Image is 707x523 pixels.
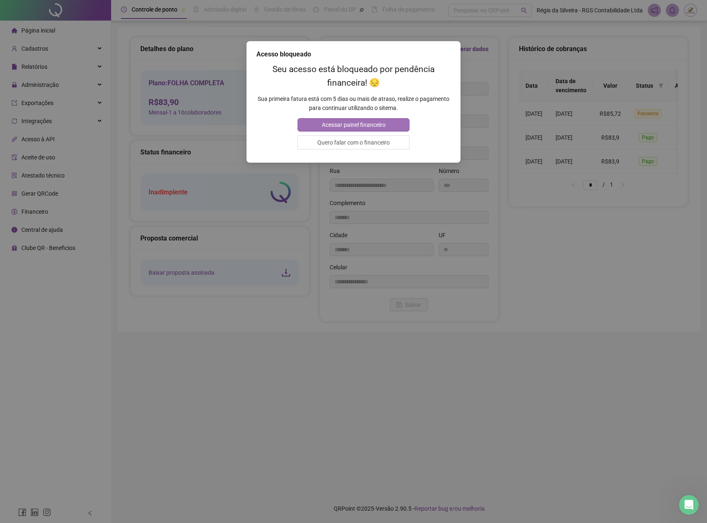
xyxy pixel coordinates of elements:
span: Acessar painel financeiro [322,120,386,129]
h2: Seu acesso está bloqueado por pendência financeira! 😔 [256,63,451,90]
button: Quero falar com o financeiro [298,135,409,149]
p: Sua primeira fatura está com 5 dias ou mais de atraso, realize o pagamento para continuar utiliza... [256,94,451,112]
iframe: Intercom live chat [679,495,699,515]
button: Acessar painel financeiro [298,118,409,131]
div: Acesso bloqueado [256,49,451,59]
